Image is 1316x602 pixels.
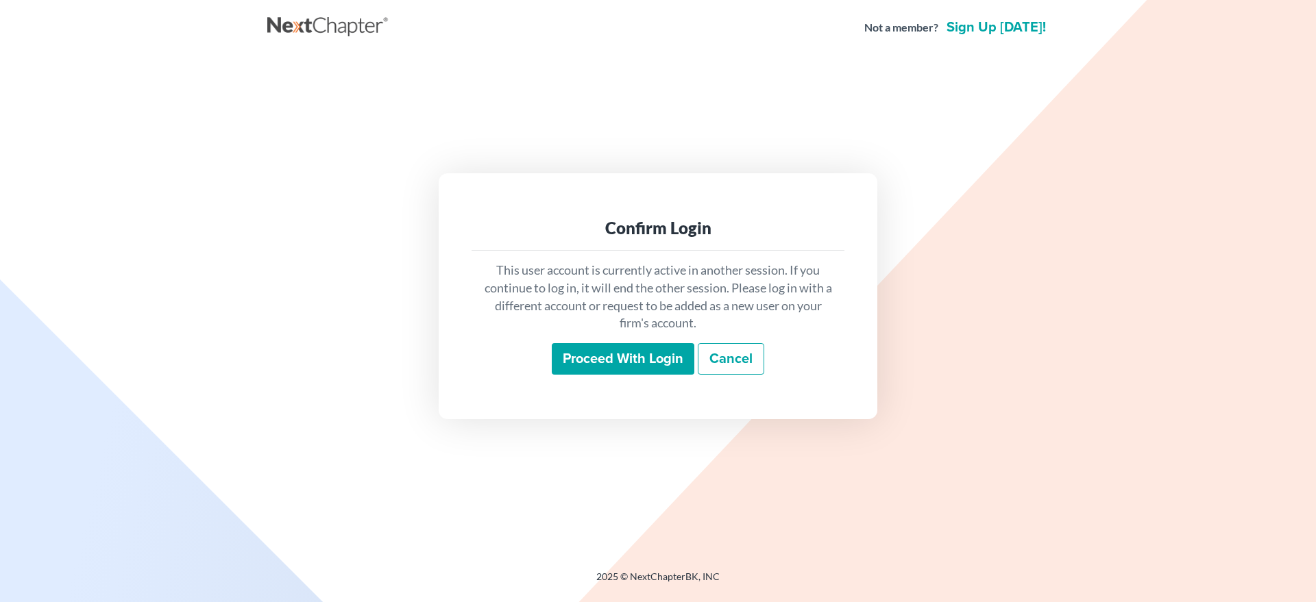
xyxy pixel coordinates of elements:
a: Cancel [698,343,764,375]
input: Proceed with login [552,343,694,375]
a: Sign up [DATE]! [944,21,1049,34]
div: 2025 © NextChapterBK, INC [267,570,1049,594]
p: This user account is currently active in another session. If you continue to log in, it will end ... [483,262,833,332]
div: Confirm Login [483,217,833,239]
strong: Not a member? [864,20,938,36]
